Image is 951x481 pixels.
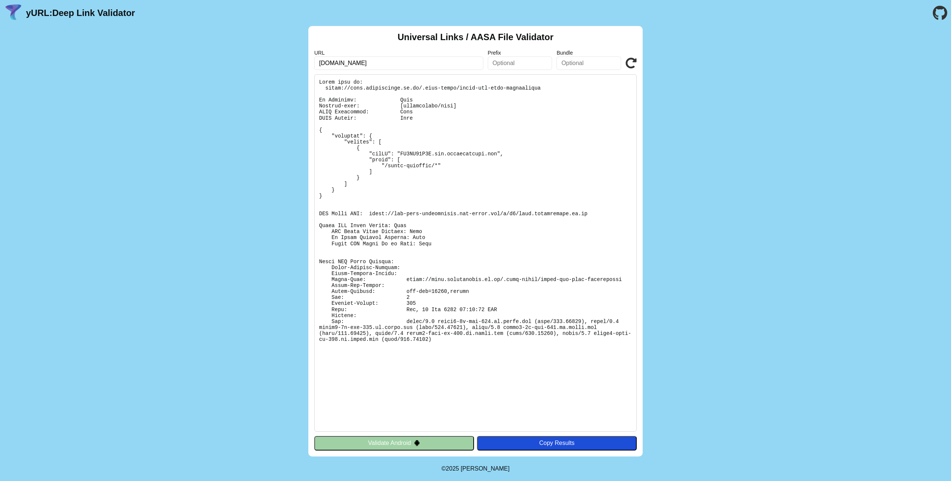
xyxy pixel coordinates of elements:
img: yURL Logo [4,3,23,23]
button: Copy Results [477,436,637,450]
label: Prefix [488,50,552,56]
button: Validate Android [314,436,474,450]
footer: © [441,456,509,481]
div: Copy Results [481,440,633,446]
pre: Lorem ipsu do: sitam://cons.adipiscinge.se.do/.eius-tempo/incid-utl-etdo-magnaaliqua En Adminimv:... [314,74,637,432]
h2: Universal Links / AASA File Validator [397,32,554,42]
a: yURL:Deep Link Validator [26,8,135,18]
input: Optional [488,57,552,70]
input: Optional [556,57,621,70]
label: URL [314,50,483,56]
label: Bundle [556,50,621,56]
input: Required [314,57,483,70]
img: droidIcon.svg [414,440,420,446]
a: Michael Ibragimchayev's Personal Site [461,465,510,472]
span: 2025 [446,465,459,472]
